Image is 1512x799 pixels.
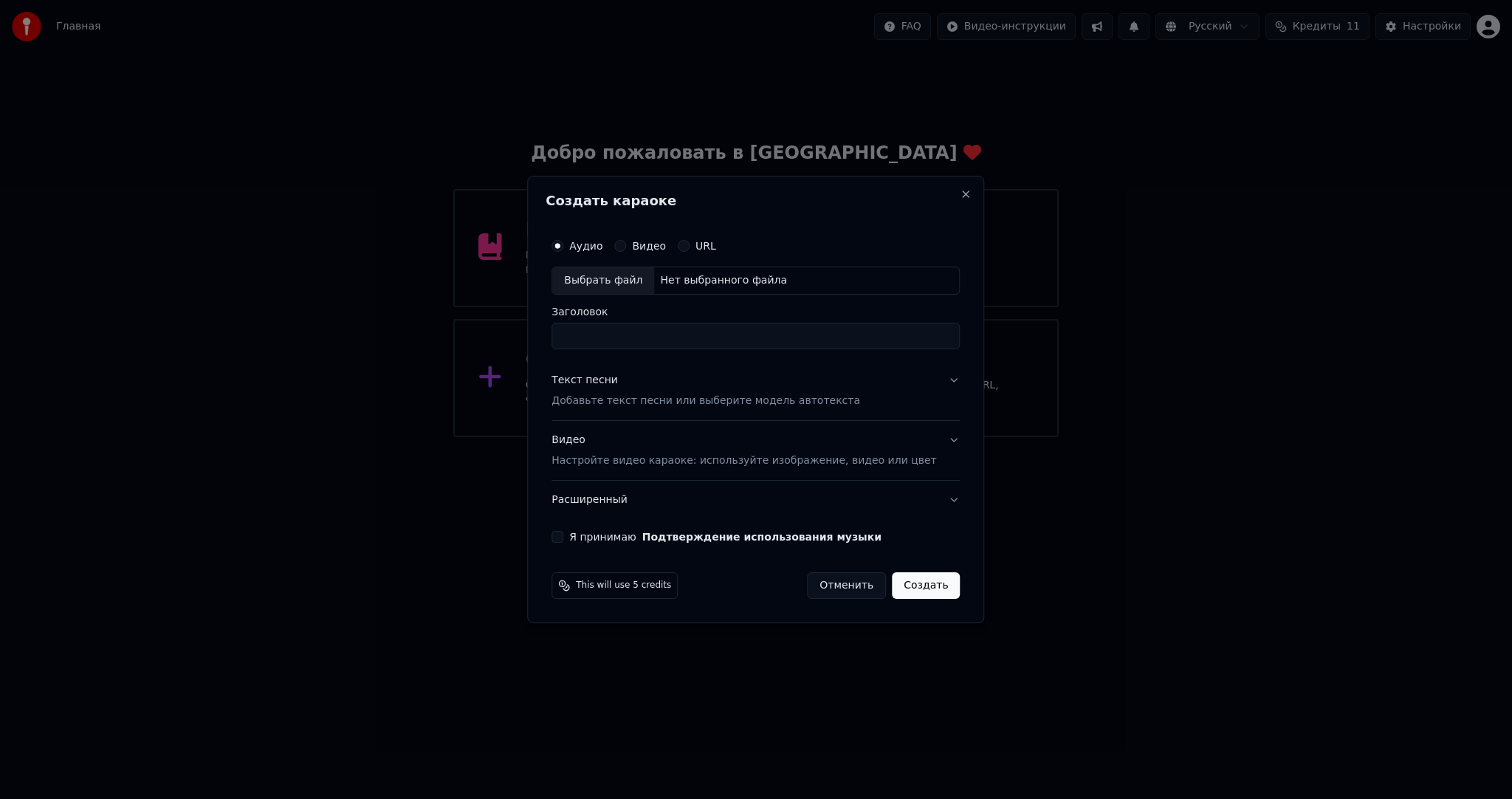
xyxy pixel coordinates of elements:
[695,241,716,251] label: URL
[552,267,654,294] div: Выбрать файл
[551,421,960,480] button: ВидеоНастройте видео караоке: используйте изображение, видео или цвет
[892,572,960,599] button: Создать
[807,572,886,599] button: Отменить
[551,373,618,388] div: Текст песни
[654,273,793,288] div: Нет выбранного файла
[546,194,966,208] h2: Создать караоке
[642,532,882,542] button: Я принимаю
[551,453,936,468] p: Настройте видео караоке: используйте изображение, видео или цвет
[569,241,602,251] label: Аудио
[576,580,671,591] span: This will use 5 credits
[551,481,960,519] button: Расширенный
[551,361,960,420] button: Текст песниДобавьте текст песни или выберите модель автотекста
[551,433,936,468] div: Видео
[569,532,882,542] label: Я принимаю
[551,306,960,317] label: Заголовок
[551,394,860,408] p: Добавьте текст песни или выберите модель автотекста
[632,241,666,251] label: Видео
